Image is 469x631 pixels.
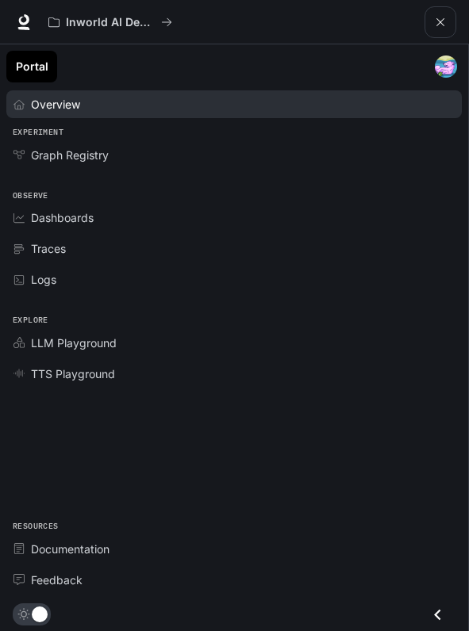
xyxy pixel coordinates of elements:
[420,598,456,631] button: Close drawer
[6,141,462,169] a: Graph Registry
[31,96,80,113] span: Overview
[6,266,462,293] a: Logs
[6,566,462,594] a: Feedback
[31,335,117,351] span: LLM Playground
[31,365,115,382] span: TTS Playground
[31,147,109,163] span: Graph Registry
[425,6,456,38] button: open drawer
[6,329,462,357] a: LLM Playground
[6,360,462,388] a: TTS Playground
[6,235,462,262] a: Traces
[31,572,83,588] span: Feedback
[41,6,179,38] button: All workspaces
[31,240,66,257] span: Traces
[6,51,57,82] a: Portal
[435,55,457,78] img: User avatar
[32,605,48,622] span: Dark mode toggle
[430,51,462,82] button: User avatar
[66,16,155,29] p: Inworld AI Demos
[6,535,462,563] a: Documentation
[31,271,56,288] span: Logs
[31,541,110,557] span: Documentation
[6,90,462,118] a: Overview
[6,204,462,231] a: Dashboards
[31,209,94,226] span: Dashboards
